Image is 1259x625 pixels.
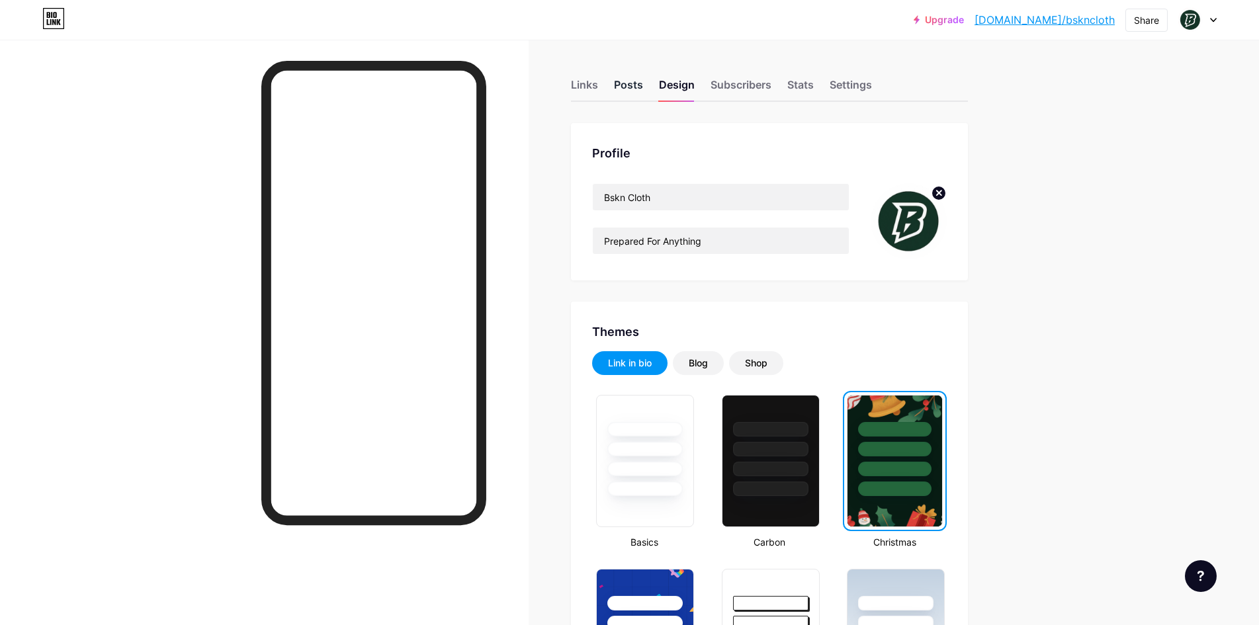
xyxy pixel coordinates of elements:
[871,183,947,259] img: bskncloth
[711,77,771,101] div: Subscribers
[745,356,767,370] div: Shop
[830,77,872,101] div: Settings
[592,535,696,549] div: Basics
[1134,13,1159,27] div: Share
[593,184,849,210] input: Name
[914,15,964,25] a: Upgrade
[975,12,1115,28] a: [DOMAIN_NAME]/bskncloth
[659,77,695,101] div: Design
[592,323,947,341] div: Themes
[718,535,822,549] div: Carbon
[571,77,598,101] div: Links
[614,77,643,101] div: Posts
[1178,7,1203,32] img: bskncloth
[593,228,849,254] input: Bio
[689,356,708,370] div: Blog
[608,356,652,370] div: Link in bio
[843,535,947,549] div: Christmas
[592,144,947,162] div: Profile
[787,77,814,101] div: Stats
